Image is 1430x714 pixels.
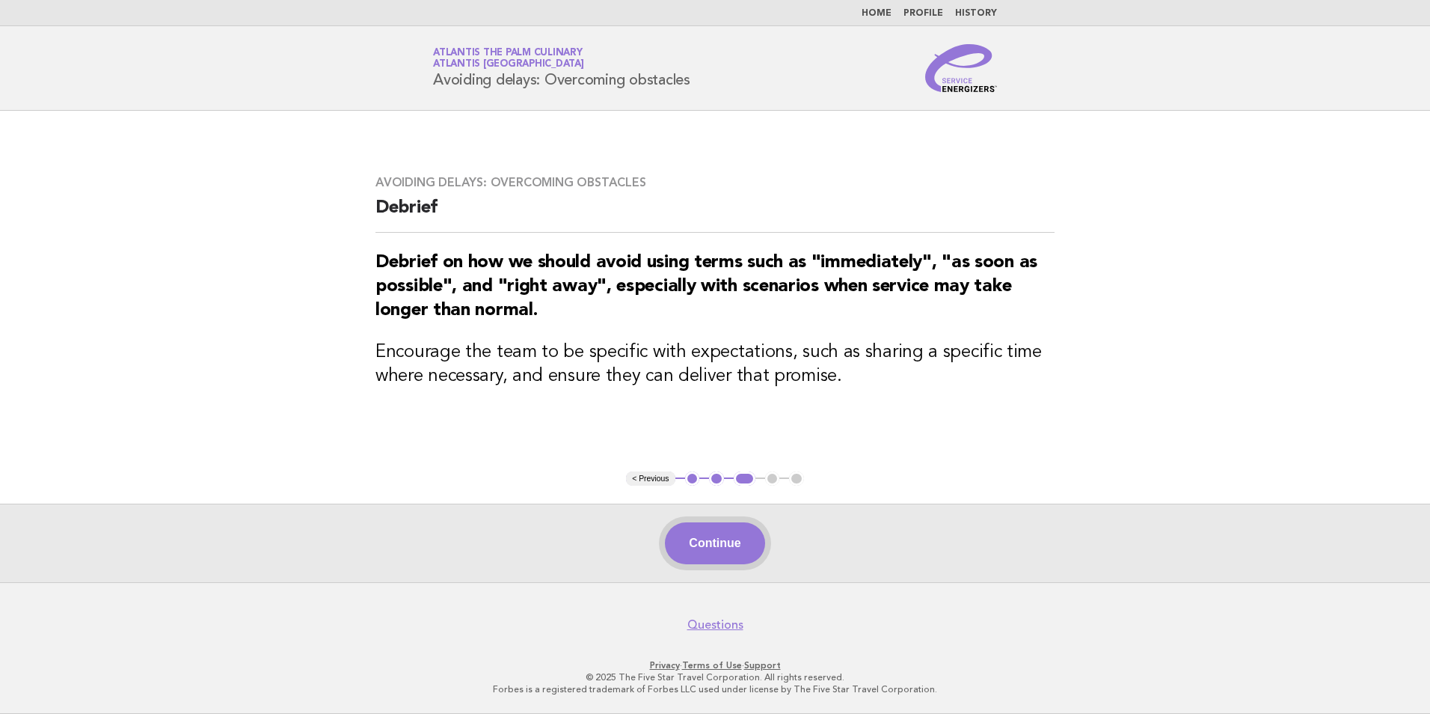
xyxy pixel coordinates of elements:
[665,522,764,564] button: Continue
[685,472,700,486] button: 1
[903,9,943,18] a: Profile
[257,683,1173,695] p: Forbes is a registered trademark of Forbes LLC used under license by The Five Star Travel Corpora...
[687,617,743,632] a: Questions
[375,254,1037,320] strong: Debrief on how we should avoid using terms such as "immediately", "as soon as possible", and "rig...
[433,48,584,69] a: Atlantis The Palm CulinaryAtlantis [GEOGRAPHIC_DATA]
[709,472,724,486] button: 2
[744,660,781,671] a: Support
[257,659,1173,671] p: · ·
[626,472,675,486] button: < Previous
[734,472,755,486] button: 3
[682,660,742,671] a: Terms of Use
[433,49,690,88] h1: Avoiding delays: Overcoming obstacles
[375,341,1055,388] h3: Encourage the team to be specific with expectations, such as sharing a specific time where necess...
[862,9,892,18] a: Home
[375,196,1055,233] h2: Debrief
[257,671,1173,683] p: © 2025 The Five Star Travel Corporation. All rights reserved.
[375,175,1055,190] h3: Avoiding delays: Overcoming obstacles
[650,660,680,671] a: Privacy
[925,44,997,92] img: Service Energizers
[433,60,584,70] span: Atlantis [GEOGRAPHIC_DATA]
[955,9,997,18] a: History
